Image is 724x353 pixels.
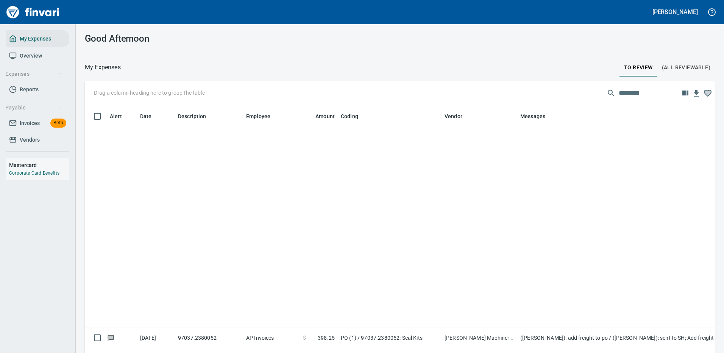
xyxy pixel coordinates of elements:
td: 97037.2380052 [175,328,243,348]
p: My Expenses [85,63,121,72]
span: Overview [20,51,42,61]
span: Employee [246,112,280,121]
button: [PERSON_NAME] [651,6,700,18]
span: Payable [5,103,62,112]
a: Corporate Card Benefits [9,170,59,176]
span: Coding [341,112,368,121]
span: Vendor [445,112,472,121]
span: Beta [50,119,66,127]
span: Invoices [20,119,40,128]
span: (All Reviewable) [662,63,710,72]
span: Vendor [445,112,462,121]
span: Reports [20,85,39,94]
h5: [PERSON_NAME] [652,8,698,16]
span: 398.25 [318,334,335,342]
span: Date [140,112,152,121]
p: Drag a column heading here to group the table [94,89,205,97]
span: Amount [306,112,335,121]
span: Messages [520,112,555,121]
a: InvoicesBeta [6,115,69,132]
span: Amount [315,112,335,121]
span: $ [303,334,306,342]
button: Expenses [2,67,66,81]
span: Description [178,112,216,121]
a: Vendors [6,131,69,148]
button: Payable [2,101,66,115]
a: My Expenses [6,30,69,47]
a: Reports [6,81,69,98]
span: Alert [110,112,122,121]
span: Expenses [5,69,62,79]
span: Description [178,112,206,121]
span: Date [140,112,162,121]
img: Finvari [5,3,61,21]
td: PO (1) / 97037.2380052: Seal Kits [338,328,442,348]
span: To Review [624,63,653,72]
span: Coding [341,112,358,121]
span: Employee [246,112,270,121]
td: [PERSON_NAME] Machinery Co (1-10794) [442,328,517,348]
span: Alert [110,112,132,121]
h3: Good Afternoon [85,33,283,44]
td: [DATE] [137,328,175,348]
span: Messages [520,112,545,121]
a: Overview [6,47,69,64]
td: AP Invoices [243,328,300,348]
span: Has messages [107,335,115,340]
span: Vendors [20,135,40,145]
h6: Mastercard [9,161,69,169]
nav: breadcrumb [85,63,121,72]
span: My Expenses [20,34,51,44]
